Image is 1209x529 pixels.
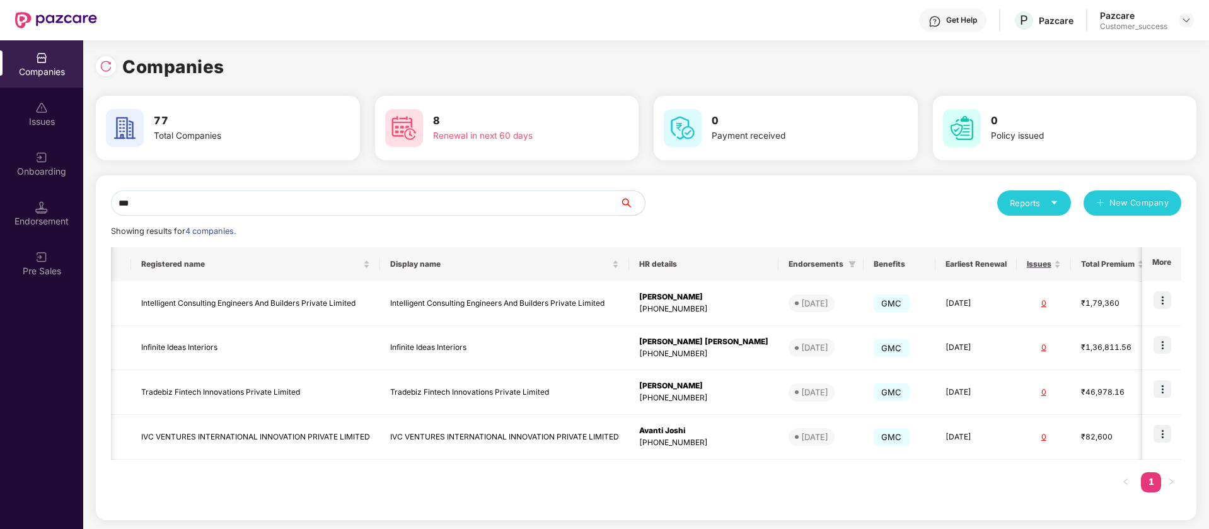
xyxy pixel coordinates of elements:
img: icon [1154,336,1171,354]
span: Issues [1027,259,1051,269]
img: New Pazcare Logo [15,12,97,28]
div: Total Companies [154,129,313,143]
th: Earliest Renewal [935,247,1017,281]
span: filter [848,260,856,268]
div: ₹1,79,360 [1081,298,1144,310]
div: [PHONE_NUMBER] [639,437,768,449]
div: [PHONE_NUMBER] [639,303,768,315]
td: [DATE] [935,326,1017,371]
img: svg+xml;base64,PHN2ZyB3aWR0aD0iMjAiIGhlaWdodD0iMjAiIHZpZXdCb3g9IjAgMCAyMCAyMCIgZmlsbD0ibm9uZSIgeG... [35,151,48,164]
div: Policy issued [991,129,1150,143]
span: Showing results for [111,226,236,236]
td: IVC VENTURES INTERNATIONAL INNOVATION PRIVATE LIMITED [380,415,629,460]
img: svg+xml;base64,PHN2ZyBpZD0iRHJvcGRvd24tMzJ4MzIiIHhtbG5zPSJodHRwOi8vd3d3LnczLm9yZy8yMDAwL3N2ZyIgd2... [1181,15,1191,25]
h3: 0 [712,113,871,129]
a: 1 [1141,472,1161,491]
div: [DATE] [801,386,828,398]
div: ₹82,600 [1081,431,1144,443]
div: [PHONE_NUMBER] [639,392,768,404]
img: svg+xml;base64,PHN2ZyB3aWR0aD0iMjAiIGhlaWdodD0iMjAiIHZpZXdCb3g9IjAgMCAyMCAyMCIgZmlsbD0ibm9uZSIgeG... [35,251,48,264]
img: svg+xml;base64,PHN2ZyB3aWR0aD0iMTQuNSIgaGVpZ2h0PSIxNC41IiB2aWV3Qm94PSIwIDAgMTYgMTYiIGZpbGw9Im5vbm... [35,201,48,214]
td: Tradebiz Fintech Innovations Private Limited [380,370,629,415]
td: IVC VENTURES INTERNATIONAL INNOVATION PRIVATE LIMITED [131,415,380,460]
td: Intelligent Consulting Engineers And Builders Private Limited [380,281,629,326]
button: right [1161,472,1181,492]
div: [PERSON_NAME] [639,380,768,392]
div: Reports [1010,197,1058,209]
th: Issues [1017,247,1071,281]
span: Total Premium [1081,259,1135,269]
div: 0 [1027,431,1061,443]
img: icon [1154,380,1171,398]
img: icon [1154,291,1171,309]
div: 0 [1027,298,1061,310]
span: New Company [1109,197,1169,209]
th: Total Premium [1071,247,1154,281]
div: Pazcare [1100,9,1167,21]
span: GMC [874,428,910,446]
li: 1 [1141,472,1161,492]
th: Benefits [864,247,935,281]
th: Display name [380,247,629,281]
img: svg+xml;base64,PHN2ZyBpZD0iUmVsb2FkLTMyeDMyIiB4bWxucz0iaHR0cDovL3d3dy53My5vcmcvMjAwMC9zdmciIHdpZH... [100,60,112,73]
h1: Companies [122,53,224,81]
button: search [619,190,645,216]
img: svg+xml;base64,PHN2ZyB4bWxucz0iaHR0cDovL3d3dy53My5vcmcvMjAwMC9zdmciIHdpZHRoPSI2MCIgaGVpZ2h0PSI2MC... [385,109,423,147]
span: filter [846,257,859,272]
img: svg+xml;base64,PHN2ZyB4bWxucz0iaHR0cDovL3d3dy53My5vcmcvMjAwMC9zdmciIHdpZHRoPSI2MCIgaGVpZ2h0PSI2MC... [664,109,702,147]
span: search [619,198,645,208]
span: GMC [874,339,910,357]
button: left [1116,472,1136,492]
div: 0 [1027,387,1061,398]
img: svg+xml;base64,PHN2ZyBpZD0iSXNzdWVzX2Rpc2FibGVkIiB4bWxucz0iaHR0cDovL3d3dy53My5vcmcvMjAwMC9zdmciIH... [35,102,48,114]
div: [DATE] [801,431,828,443]
td: [DATE] [935,281,1017,326]
img: svg+xml;base64,PHN2ZyBpZD0iSGVscC0zMngzMiIgeG1sbnM9Imh0dHA6Ly93d3cudzMub3JnLzIwMDAvc3ZnIiB3aWR0aD... [928,15,941,28]
div: Get Help [946,15,977,25]
span: Registered name [141,259,361,269]
span: P [1020,13,1028,28]
td: [DATE] [935,415,1017,460]
div: Avanti Joshi [639,425,768,437]
span: right [1167,478,1175,485]
div: Pazcare [1039,15,1073,26]
img: svg+xml;base64,PHN2ZyB4bWxucz0iaHR0cDovL3d3dy53My5vcmcvMjAwMC9zdmciIHdpZHRoPSI2MCIgaGVpZ2h0PSI2MC... [106,109,144,147]
span: Display name [390,259,610,269]
span: Endorsements [789,259,843,269]
span: caret-down [1050,199,1058,207]
img: icon [1154,425,1171,443]
h3: 0 [991,113,1150,129]
td: Tradebiz Fintech Innovations Private Limited [131,370,380,415]
td: [DATE] [935,370,1017,415]
th: Registered name [131,247,380,281]
div: 0 [1027,342,1061,354]
div: [PERSON_NAME] [PERSON_NAME] [639,336,768,348]
div: ₹46,978.16 [1081,387,1144,398]
span: 4 companies. [185,226,236,236]
td: Infinite Ideas Interiors [380,326,629,371]
h3: 8 [433,113,592,129]
span: GMC [874,294,910,312]
img: svg+xml;base64,PHN2ZyBpZD0iQ29tcGFuaWVzIiB4bWxucz0iaHR0cDovL3d3dy53My5vcmcvMjAwMC9zdmciIHdpZHRoPS... [35,52,48,64]
img: svg+xml;base64,PHN2ZyB4bWxucz0iaHR0cDovL3d3dy53My5vcmcvMjAwMC9zdmciIHdpZHRoPSI2MCIgaGVpZ2h0PSI2MC... [943,109,981,147]
td: Infinite Ideas Interiors [131,326,380,371]
div: ₹1,36,811.56 [1081,342,1144,354]
th: More [1142,247,1181,281]
span: left [1122,478,1130,485]
div: [DATE] [801,297,828,310]
div: [PHONE_NUMBER] [639,348,768,360]
div: Renewal in next 60 days [433,129,592,143]
th: HR details [629,247,778,281]
li: Previous Page [1116,472,1136,492]
button: plusNew Company [1084,190,1181,216]
div: [PERSON_NAME] [639,291,768,303]
span: plus [1096,199,1104,209]
td: Intelligent Consulting Engineers And Builders Private Limited [131,281,380,326]
li: Next Page [1161,472,1181,492]
h3: 77 [154,113,313,129]
span: GMC [874,383,910,401]
div: Payment received [712,129,871,143]
div: Customer_success [1100,21,1167,32]
div: [DATE] [801,341,828,354]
